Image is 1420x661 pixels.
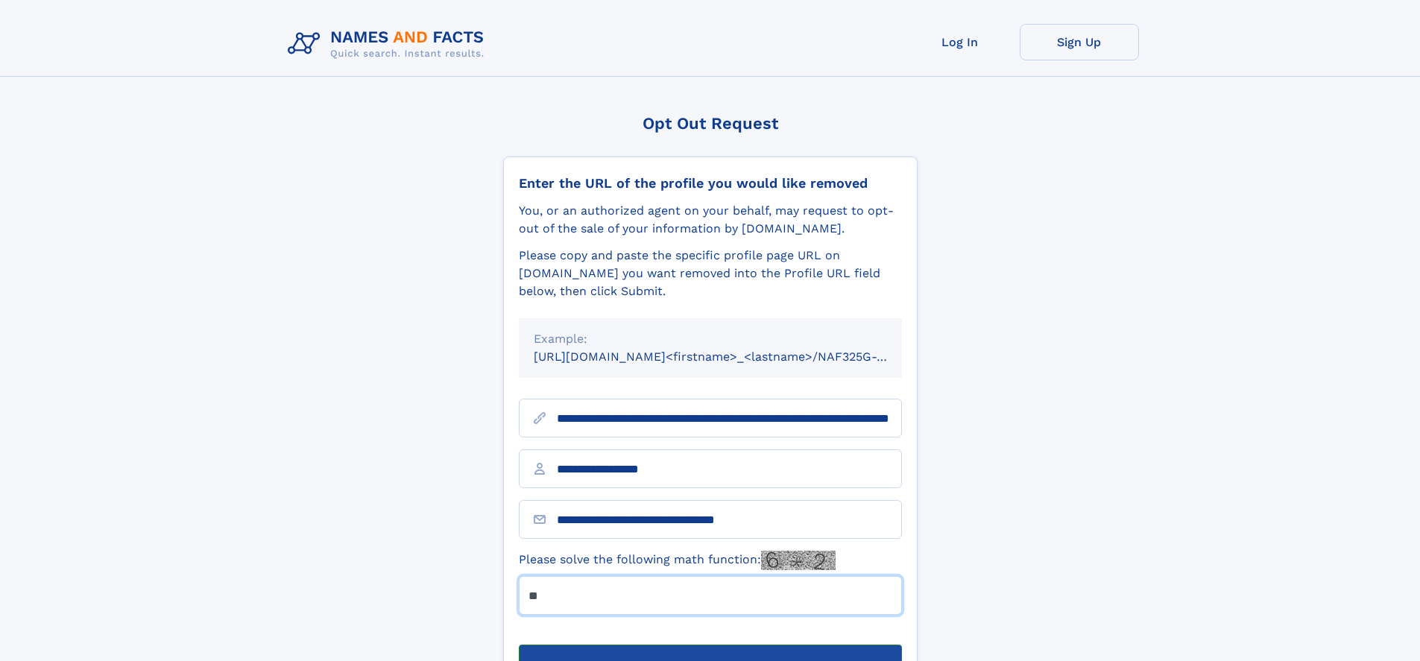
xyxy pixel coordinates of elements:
[519,247,902,300] div: Please copy and paste the specific profile page URL on [DOMAIN_NAME] you want removed into the Pr...
[1020,24,1139,60] a: Sign Up
[519,551,836,570] label: Please solve the following math function:
[519,175,902,192] div: Enter the URL of the profile you would like removed
[900,24,1020,60] a: Log In
[534,350,930,364] small: [URL][DOMAIN_NAME]<firstname>_<lastname>/NAF325G-xxxxxxxx
[282,24,496,64] img: Logo Names and Facts
[503,114,918,133] div: Opt Out Request
[534,330,887,348] div: Example:
[519,202,902,238] div: You, or an authorized agent on your behalf, may request to opt-out of the sale of your informatio...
